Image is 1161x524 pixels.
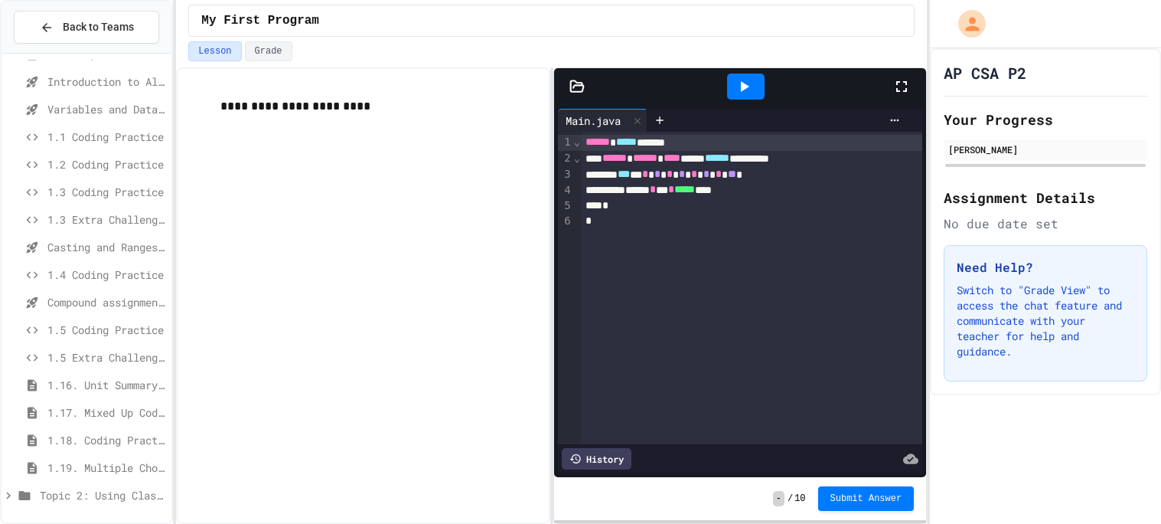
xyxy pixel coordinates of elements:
div: 5 [558,198,573,214]
span: 1.5 Extra Challenge Problem [47,349,165,365]
span: 1.4 Coding Practice [47,267,165,283]
span: / [788,493,793,505]
span: Compound assignment operators - Quiz [47,294,165,310]
div: My Account [942,6,990,41]
div: Main.java [558,113,628,129]
div: History [562,448,631,470]
div: 2 [558,151,573,167]
span: - [773,491,784,506]
span: 1.18. Coding Practice 1a (1.1-1.6) [47,432,165,448]
div: 3 [558,167,573,183]
span: Topic 2: Using Classes [40,487,165,503]
div: 4 [558,183,573,199]
div: No due date set [944,215,1147,233]
button: Grade [245,41,292,61]
span: 1.3 Extra Challenge Problem [47,211,165,228]
div: [PERSON_NAME] [948,142,1143,156]
span: Fold line [573,152,581,164]
button: Submit Answer [818,486,915,511]
button: Back to Teams [14,11,159,44]
span: Casting and Ranges of variables - Quiz [47,239,165,255]
span: 1.17. Mixed Up Code Practice 1.1-1.6 [47,404,165,421]
h2: Your Progress [944,109,1147,130]
div: 1 [558,135,573,151]
span: 10 [794,493,805,505]
span: 1.1 Coding Practice [47,129,165,145]
h1: AP CSA P2 [944,62,1026,84]
p: Switch to "Grade View" to access the chat feature and communicate with your teacher for help and ... [957,283,1134,359]
span: Back to Teams [63,19,134,35]
div: 6 [558,214,573,229]
span: My First Program [201,11,319,30]
h2: Assignment Details [944,187,1147,208]
span: Introduction to Algorithms, Programming, and Compilers [47,74,165,90]
span: Submit Answer [830,493,902,505]
span: 1.3 Coding Practice [47,184,165,200]
span: 1.2 Coding Practice [47,156,165,172]
button: Lesson [188,41,241,61]
span: Variables and Data Types - Quiz [47,101,165,117]
div: Main.java [558,109,647,132]
h3: Need Help? [957,258,1134,277]
span: 1.19. Multiple Choice Exercises for Unit 1a (1.1-1.6) [47,460,165,476]
span: 1.5 Coding Practice [47,322,165,338]
span: Fold line [573,136,581,148]
span: 1.16. Unit Summary 1a (1.1-1.6) [47,377,165,393]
